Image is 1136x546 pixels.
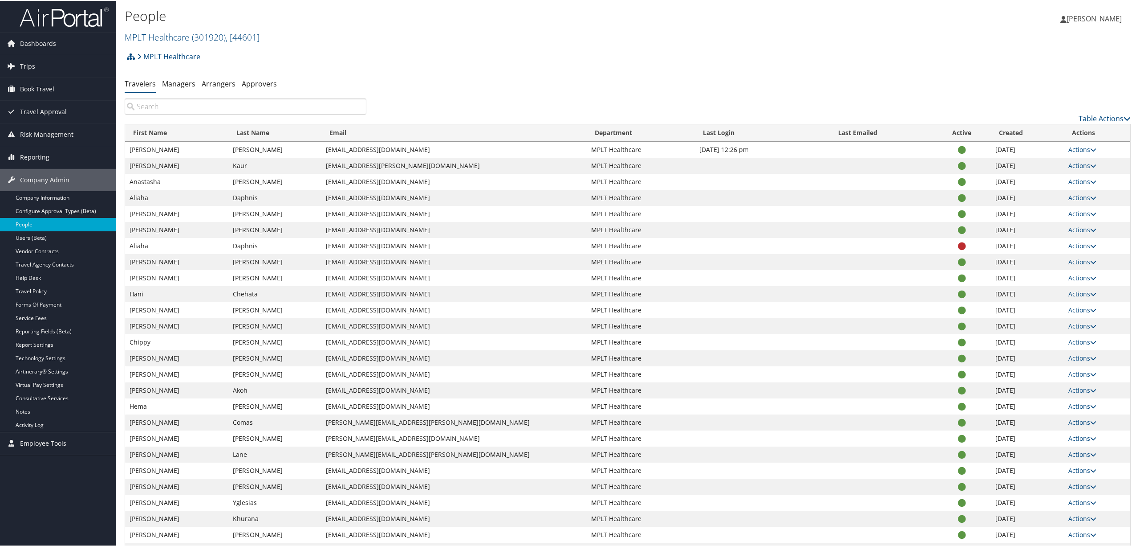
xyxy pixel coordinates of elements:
td: [EMAIL_ADDRESS][DOMAIN_NAME] [321,365,586,382]
td: [DATE] [991,382,1063,398]
img: airportal-logo.png [20,6,109,27]
a: Actions [1068,530,1096,538]
td: [PERSON_NAME] [228,253,321,269]
a: Actions [1068,513,1096,522]
td: [EMAIL_ADDRESS][DOMAIN_NAME] [321,526,586,542]
th: Created: activate to sort column ascending [991,123,1063,141]
th: Last Name: activate to sort column ascending [228,123,321,141]
td: [DATE] [991,349,1063,365]
td: [PERSON_NAME][EMAIL_ADDRESS][DOMAIN_NAME] [321,430,586,446]
td: [PERSON_NAME] [228,317,321,333]
td: [PERSON_NAME] [228,349,321,365]
td: [PERSON_NAME] [228,333,321,349]
span: Employee Tools [20,431,66,454]
td: [DATE] [991,462,1063,478]
a: Actions [1068,481,1096,490]
td: [PERSON_NAME] [228,478,321,494]
a: Actions [1068,160,1096,169]
td: Daphnis [228,237,321,253]
td: [EMAIL_ADDRESS][DOMAIN_NAME] [321,462,586,478]
td: [PERSON_NAME] [125,141,228,157]
td: [PERSON_NAME][EMAIL_ADDRESS][PERSON_NAME][DOMAIN_NAME] [321,414,586,430]
td: MPLT Healthcare [587,430,695,446]
a: Actions [1068,433,1096,442]
span: , [ 44601 ] [226,30,260,42]
td: [DATE] [991,253,1063,269]
td: MPLT Healthcare [587,398,695,414]
a: Actions [1068,289,1096,297]
td: Khurana [228,510,321,526]
td: Comas [228,414,321,430]
td: [EMAIL_ADDRESS][PERSON_NAME][DOMAIN_NAME] [321,157,586,173]
span: [PERSON_NAME] [1067,13,1122,23]
td: [PERSON_NAME] [228,205,321,221]
td: MPLT Healthcare [587,526,695,542]
td: MPLT Healthcare [587,301,695,317]
td: MPLT Healthcare [587,349,695,365]
a: Actions [1068,449,1096,458]
td: [EMAIL_ADDRESS][DOMAIN_NAME] [321,398,586,414]
a: MPLT Healthcare [125,30,260,42]
td: Aliaha [125,189,228,205]
td: [PERSON_NAME] [125,526,228,542]
td: [DATE] [991,494,1063,510]
th: Actions [1064,123,1130,141]
span: Dashboards [20,32,56,54]
td: [PERSON_NAME] [125,430,228,446]
a: Actions [1068,177,1096,185]
td: [DATE] [991,317,1063,333]
td: [PERSON_NAME] [228,526,321,542]
a: Approvers [242,78,277,88]
a: Travelers [125,78,156,88]
td: [EMAIL_ADDRESS][DOMAIN_NAME] [321,189,586,205]
td: [EMAIL_ADDRESS][DOMAIN_NAME] [321,382,586,398]
a: Actions [1068,305,1096,313]
td: MPLT Healthcare [587,446,695,462]
td: [EMAIL_ADDRESS][DOMAIN_NAME] [321,269,586,285]
td: [DATE] [991,398,1063,414]
td: [DATE] [991,173,1063,189]
span: Reporting [20,145,49,168]
a: Actions [1068,144,1096,153]
td: [PERSON_NAME] [228,141,321,157]
td: [DATE] [991,189,1063,205]
td: Hema [125,398,228,414]
a: Actions [1068,193,1096,201]
td: [PERSON_NAME] [125,301,228,317]
td: [PERSON_NAME] [125,157,228,173]
td: MPLT Healthcare [587,173,695,189]
td: MPLT Healthcare [587,317,695,333]
td: [DATE] [991,205,1063,221]
a: [PERSON_NAME] [1060,4,1131,31]
td: MPLT Healthcare [587,510,695,526]
td: [PERSON_NAME] [228,173,321,189]
a: Actions [1068,241,1096,249]
td: [EMAIL_ADDRESS][DOMAIN_NAME] [321,349,586,365]
td: [PERSON_NAME] [125,446,228,462]
td: [PERSON_NAME] [125,317,228,333]
a: Managers [162,78,195,88]
td: [PERSON_NAME] [228,430,321,446]
a: Actions [1068,225,1096,233]
td: [EMAIL_ADDRESS][DOMAIN_NAME] [321,301,586,317]
span: Company Admin [20,168,69,190]
a: Arrangers [202,78,235,88]
td: [PERSON_NAME] [228,269,321,285]
td: Hani [125,285,228,301]
td: [DATE] [991,301,1063,317]
th: Last Emailed: activate to sort column ascending [830,123,933,141]
td: [PERSON_NAME] [125,510,228,526]
td: [PERSON_NAME] [228,365,321,382]
td: [DATE] [991,141,1063,157]
td: MPLT Healthcare [587,478,695,494]
td: [DATE] [991,446,1063,462]
th: Active: activate to sort column ascending [933,123,991,141]
td: [EMAIL_ADDRESS][DOMAIN_NAME] [321,205,586,221]
td: [DATE] [991,510,1063,526]
td: [EMAIL_ADDRESS][DOMAIN_NAME] [321,237,586,253]
td: [DATE] [991,237,1063,253]
td: [PERSON_NAME] [125,365,228,382]
td: [PERSON_NAME] [125,253,228,269]
a: Actions [1068,369,1096,378]
td: [EMAIL_ADDRESS][DOMAIN_NAME] [321,221,586,237]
